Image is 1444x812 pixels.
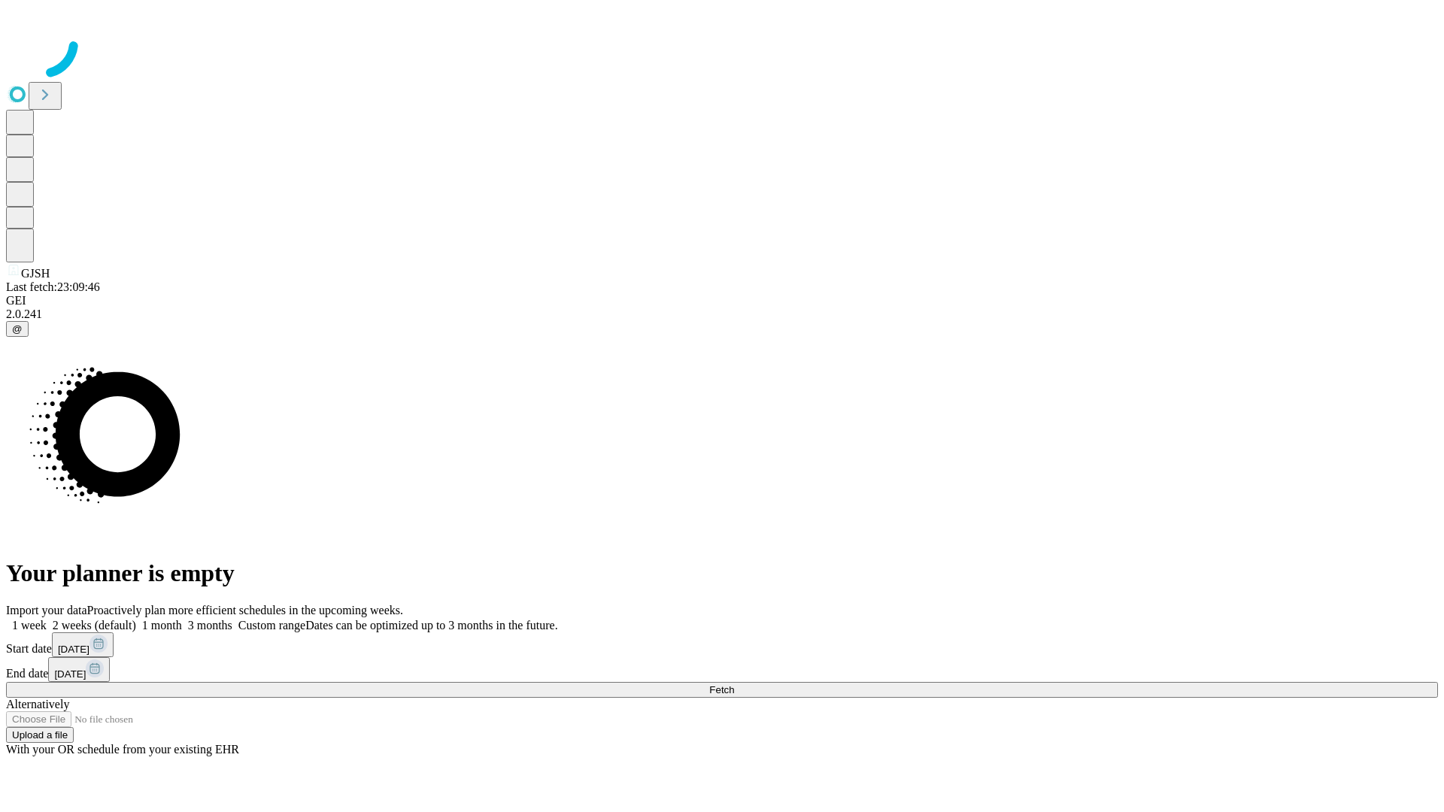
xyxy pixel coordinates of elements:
[6,727,74,743] button: Upload a file
[12,323,23,335] span: @
[52,632,114,657] button: [DATE]
[709,684,734,695] span: Fetch
[6,559,1438,587] h1: Your planner is empty
[142,619,182,632] span: 1 month
[6,682,1438,698] button: Fetch
[6,280,100,293] span: Last fetch: 23:09:46
[58,644,89,655] span: [DATE]
[21,267,50,280] span: GJSH
[87,604,403,617] span: Proactively plan more efficient schedules in the upcoming weeks.
[188,619,232,632] span: 3 months
[6,698,69,710] span: Alternatively
[6,657,1438,682] div: End date
[54,668,86,680] span: [DATE]
[238,619,305,632] span: Custom range
[6,294,1438,308] div: GEI
[6,604,87,617] span: Import your data
[6,321,29,337] button: @
[6,632,1438,657] div: Start date
[53,619,136,632] span: 2 weeks (default)
[305,619,557,632] span: Dates can be optimized up to 3 months in the future.
[6,743,239,756] span: With your OR schedule from your existing EHR
[12,619,47,632] span: 1 week
[6,308,1438,321] div: 2.0.241
[48,657,110,682] button: [DATE]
